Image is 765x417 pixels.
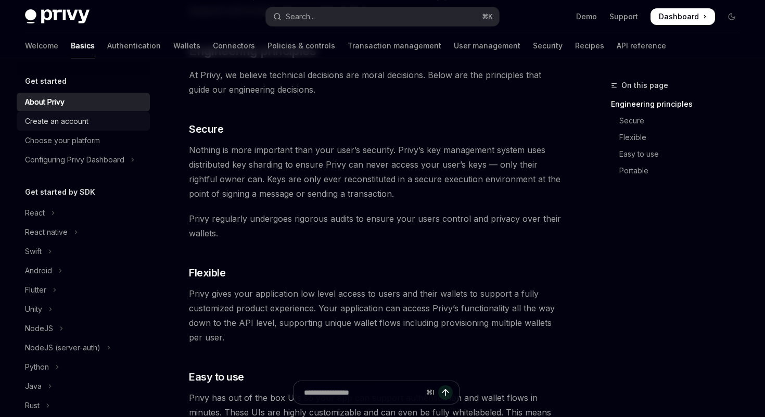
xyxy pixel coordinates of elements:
[17,150,150,169] button: Toggle Configuring Privy Dashboard section
[189,68,563,97] span: At Privy, we believe technical decisions are moral decisions. Below are the principles that guide...
[266,7,499,26] button: Open search
[25,380,42,393] div: Java
[17,131,150,150] a: Choose your platform
[107,33,161,58] a: Authentication
[611,129,748,146] a: Flexible
[25,322,53,335] div: NodeJS
[17,396,150,415] button: Toggle Rust section
[659,11,699,22] span: Dashboard
[611,146,748,162] a: Easy to use
[17,223,150,242] button: Toggle React native section
[17,242,150,261] button: Toggle Swift section
[304,381,422,404] input: Ask a question...
[25,284,46,296] div: Flutter
[25,226,68,238] div: React native
[17,261,150,280] button: Toggle Android section
[286,10,315,23] div: Search...
[17,300,150,319] button: Toggle Unity section
[617,33,666,58] a: API reference
[25,115,88,128] div: Create an account
[71,33,95,58] a: Basics
[189,370,244,384] span: Easy to use
[189,122,223,136] span: Secure
[723,8,740,25] button: Toggle dark mode
[25,399,40,412] div: Rust
[25,96,65,108] div: About Privy
[25,33,58,58] a: Welcome
[611,96,748,112] a: Engineering principles
[17,281,150,299] button: Toggle Flutter section
[651,8,715,25] a: Dashboard
[575,33,604,58] a: Recipes
[576,11,597,22] a: Demo
[609,11,638,22] a: Support
[621,79,668,92] span: On this page
[267,33,335,58] a: Policies & controls
[17,204,150,222] button: Toggle React section
[213,33,255,58] a: Connectors
[17,358,150,376] button: Toggle Python section
[17,338,150,357] button: Toggle NodeJS (server-auth) section
[189,266,225,280] span: Flexible
[25,9,90,24] img: dark logo
[25,361,49,373] div: Python
[189,286,563,345] span: Privy gives your application low level access to users and their wallets to support a fully custo...
[25,264,52,277] div: Android
[611,112,748,129] a: Secure
[25,134,100,147] div: Choose your platform
[25,186,95,198] h5: Get started by SDK
[189,143,563,201] span: Nothing is more important than your user’s security. Privy’s key management system uses distribut...
[611,162,748,179] a: Portable
[17,377,150,396] button: Toggle Java section
[348,33,441,58] a: Transaction management
[533,33,563,58] a: Security
[25,303,42,315] div: Unity
[25,245,42,258] div: Swift
[25,207,45,219] div: React
[438,385,453,400] button: Send message
[454,33,520,58] a: User management
[189,211,563,241] span: Privy regularly undergoes rigorous audits to ensure your users control and privacy over their wal...
[25,154,124,166] div: Configuring Privy Dashboard
[17,93,150,111] a: About Privy
[17,319,150,338] button: Toggle NodeJS section
[173,33,200,58] a: Wallets
[25,342,100,354] div: NodeJS (server-auth)
[17,112,150,131] a: Create an account
[482,12,493,21] span: ⌘ K
[25,75,67,87] h5: Get started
